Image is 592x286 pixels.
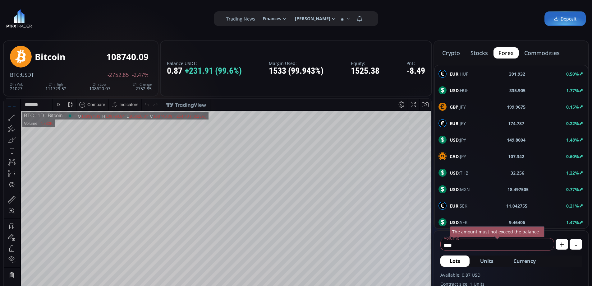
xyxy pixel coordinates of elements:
div: 111729.52 [45,82,67,91]
b: 1.47% [566,219,579,225]
b: EUR [450,203,458,209]
b: USD [450,170,459,176]
span: :SEK [450,219,468,226]
div: The amount must not exceed the balance [450,226,544,237]
span: :JPY [450,153,466,160]
button: Units [471,256,503,267]
b: GBP [450,104,458,110]
div: 108994.49 [78,15,97,20]
div: 1D [30,14,40,20]
div: 3m [40,273,46,278]
b: 0.50% [566,71,579,77]
button: 11:24:29 (UTC) [355,270,389,281]
b: EUR [450,120,458,126]
div: BTC [20,14,30,20]
div: L [123,15,125,20]
div: Bitcoin [40,14,59,20]
div: Go to [83,270,93,281]
div: 108740.09 [149,15,168,20]
span: Finances [258,12,281,25]
span: Deposit [554,16,576,22]
div: 1m [51,273,57,278]
span: :JPY [450,137,466,143]
span: Currency [513,257,536,265]
div: 1y [31,273,36,278]
div: Bitcoin [35,52,65,62]
div: 24h Vol. [10,82,23,86]
b: 1.77% [566,87,579,93]
b: 9.46406 [509,219,525,226]
div: 7.732K [36,22,49,27]
label: Balance USDT: [167,61,242,66]
b: 0.60% [566,153,579,159]
div: 108620.07 [125,15,144,20]
div: D [53,3,56,8]
span: :JPY [450,120,466,127]
span: 11:24:29 (UTC) [357,273,387,278]
b: 0.21% [566,203,579,209]
label: Trading News [226,16,255,22]
b: 174.787 [508,120,524,127]
div: 108620.07 [89,82,110,91]
b: USD [450,137,459,143]
button: Lots [440,256,470,267]
span: [PERSON_NAME] [291,12,330,25]
button: - [570,239,582,250]
div:  [6,83,11,89]
div: 21027 [10,82,23,91]
a: Deposit [544,12,586,26]
div: Indicators [116,3,135,8]
div: 109798.84 [102,15,121,20]
div: 1525.38 [351,66,379,76]
div: auto [416,273,424,278]
span: :THB [450,170,468,176]
b: 0.77% [566,186,579,192]
div: 5y [22,273,27,278]
div: 5d [61,273,66,278]
span: Units [480,257,493,265]
div: Market open [63,14,69,20]
div: 24h Low [89,82,110,86]
label: Available: 0.87 USD [440,272,582,278]
b: 199.9675 [507,104,525,110]
div: Hide Drawings Toolbar [14,255,17,263]
b: 1.22% [566,170,579,176]
b: USD [450,219,459,225]
b: USD [450,186,459,192]
b: USD [450,87,459,93]
b: 0.22% [566,120,579,126]
span: BTC [10,71,20,78]
span: +231.91 (99.6%) [185,66,242,76]
div: 108740.09 [106,52,149,62]
div: −254.40 (−0.23%) [170,15,203,20]
b: 107.342 [508,153,524,160]
button: commodities [519,47,565,59]
div: Toggle Auto Scale [414,270,426,281]
label: Equity: [351,61,379,66]
div: H [99,15,102,20]
img: LOGO [6,9,32,28]
b: 149.8004 [507,137,525,143]
label: Margin Used: [269,61,324,66]
b: 11.042755 [506,203,527,209]
button: + [556,239,568,250]
div: 24h Change [133,82,152,86]
b: 18.497505 [507,186,529,193]
b: CAD [450,153,459,159]
div: 0.87 [167,66,242,76]
b: 335.905 [509,87,525,94]
span: :USDT [20,71,34,78]
label: PnL: [406,61,425,66]
span: :SEK [450,203,467,209]
span: -2.47% [132,72,149,78]
b: 0.15% [566,104,579,110]
div: Toggle Log Scale [403,270,414,281]
div: 1d [70,273,75,278]
b: 1.48% [566,137,579,143]
div: 24h High [45,82,67,86]
div: 1533 (99.943%) [269,66,324,76]
button: stocks [466,47,493,59]
span: :HUF [450,87,468,94]
div: Compare [84,3,102,8]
